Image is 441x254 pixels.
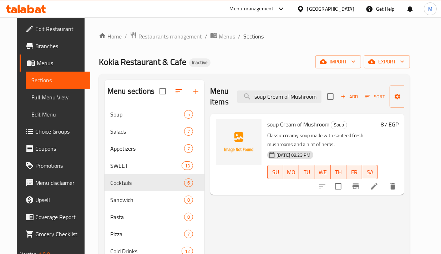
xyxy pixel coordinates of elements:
span: M [428,5,432,13]
button: Branch-specific-item [347,178,364,195]
div: items [184,178,193,187]
span: Add [340,93,359,101]
a: Branches [20,37,90,55]
div: Cocktails6 [105,174,204,191]
span: export [370,57,404,66]
button: import [315,55,361,68]
span: Menus [37,59,85,67]
div: Cocktails [110,178,184,187]
li: / [125,32,127,41]
span: Select all sections [155,84,170,99]
span: Add item [338,91,361,102]
button: Manage items [390,85,437,108]
span: 7 [184,231,193,238]
span: 7 [184,128,193,135]
span: Sort sections [170,83,187,100]
img: soup Cream of Mushroom [216,119,262,165]
button: SA [362,165,378,179]
span: Sort items [361,91,390,102]
span: Pasta [110,213,184,221]
span: Sections [31,76,85,84]
h2: Menu items [210,86,229,107]
span: Pizza [110,230,184,238]
div: Menu-management [230,5,274,13]
span: TU [302,167,312,177]
span: Kokia Restaurant & Cafe [99,54,186,70]
span: Sort [365,93,385,101]
span: 5 [184,111,193,118]
a: Home [99,32,122,41]
span: Coverage Report [35,213,85,221]
span: Soup [331,121,347,129]
span: 6 [184,180,193,186]
div: items [184,127,193,136]
a: Promotions [20,157,90,174]
span: 8 [184,197,193,203]
div: Appetizers7 [105,140,204,157]
div: Pasta8 [105,208,204,226]
span: SA [365,167,375,177]
div: Sandwich8 [105,191,204,208]
span: Sections [243,32,264,41]
button: Sort [364,91,387,102]
a: Coverage Report [20,208,90,226]
span: Appetizers [110,144,184,153]
button: TH [331,165,346,179]
div: Soup5 [105,106,204,123]
div: items [184,196,193,204]
span: SWEET [110,161,182,170]
li: / [238,32,240,41]
span: Choice Groups [35,127,85,136]
li: / [205,32,207,41]
a: Grocery Checklist [20,226,90,243]
a: Restaurants management [130,32,202,41]
button: Add section [187,83,204,100]
span: Full Menu View [31,93,85,102]
button: WE [315,165,331,179]
a: Upsell [20,191,90,208]
button: Add [338,91,361,102]
span: Select to update [331,179,346,194]
div: items [184,110,193,119]
span: Edit Menu [31,110,85,119]
button: delete [384,178,401,195]
a: Menus [20,55,90,72]
span: Menu disclaimer [35,178,85,187]
a: Edit menu item [370,182,379,191]
span: soup Cream of Mushroom [267,119,329,130]
h2: Menu sections [107,86,154,97]
input: search [237,90,321,103]
span: Sandwich [110,196,184,204]
span: MO [286,167,296,177]
nav: breadcrumb [99,32,410,41]
button: MO [283,165,299,179]
a: Full Menu View [26,89,90,106]
div: items [182,161,193,170]
div: items [184,230,193,238]
span: SU [270,167,280,177]
span: Branches [35,42,85,50]
span: FR [349,167,359,177]
span: 8 [184,214,193,221]
span: Select section [323,89,338,104]
span: Promotions [35,161,85,170]
p: Classic creamy soup made with sauteed fresh mushrooms and a hint of herbs. [267,131,378,149]
div: Soup [110,110,184,119]
h6: 87 EGP [381,119,399,129]
a: Edit Restaurant [20,20,90,37]
a: Edit Menu [26,106,90,123]
button: SU [267,165,283,179]
span: 7 [184,145,193,152]
span: Salads [110,127,184,136]
div: Pizza7 [105,226,204,243]
span: TH [334,167,344,177]
button: TU [299,165,315,179]
a: Menus [210,32,235,41]
div: Salads7 [105,123,204,140]
div: [GEOGRAPHIC_DATA] [307,5,354,13]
